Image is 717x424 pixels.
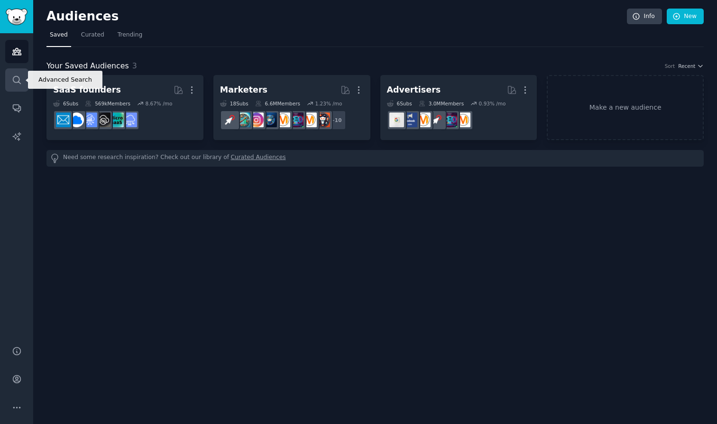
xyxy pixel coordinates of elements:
img: SEO [442,113,457,127]
div: 3.0M Members [419,100,464,107]
a: SaaS founders6Subs569kMembers8.67% /moSaaSmicrosaasNoCodeSaaSSaaSSalesB2BSaaSSaaS_Email_Marketing [46,75,203,140]
span: Trending [118,31,142,39]
h2: Audiences [46,9,627,24]
div: 6.6M Members [255,100,300,107]
div: SaaS founders [53,84,121,96]
span: Your Saved Audiences [46,60,129,72]
a: Marketers18Subs6.6MMembers1.23% /mo+10socialmediamarketingSEODigitalMarketingdigital_marketingIns... [213,75,370,140]
div: 0.93 % /mo [479,100,506,107]
img: googleads [389,113,404,127]
img: GummySearch logo [6,9,28,25]
img: marketing [456,113,470,127]
img: socialmedia [315,113,330,127]
img: digital_marketing [262,113,277,127]
a: New [667,9,704,25]
a: Advertisers6Subs3.0MMembers0.93% /momarketingSEOPPCadvertisingFacebookAdsgoogleads [380,75,537,140]
div: Marketers [220,84,267,96]
span: 3 [132,61,137,70]
div: + 10 [326,110,346,130]
a: Curated Audiences [231,153,286,163]
a: Curated [78,28,108,47]
div: Advertisers [387,84,441,96]
span: Curated [81,31,104,39]
img: SaaS [122,113,137,127]
img: NoCodeSaaS [96,113,110,127]
div: 6 Sub s [53,100,78,107]
div: 18 Sub s [220,100,248,107]
img: SEO [289,113,303,127]
div: 569k Members [85,100,130,107]
a: Make a new audience [547,75,704,140]
div: Sort [665,63,675,69]
div: Need some research inspiration? Check out our library of [46,150,704,167]
img: advertising [416,113,431,127]
img: PPC [222,113,237,127]
img: marketing [302,113,317,127]
img: microsaas [109,113,124,127]
div: 6 Sub s [387,100,412,107]
div: 8.67 % /mo [145,100,172,107]
a: Saved [46,28,71,47]
div: 1.23 % /mo [315,100,342,107]
a: Info [627,9,662,25]
img: DigitalMarketing [276,113,290,127]
span: Recent [678,63,695,69]
button: Recent [678,63,704,69]
img: InstagramMarketing [249,113,264,127]
img: B2BSaaS [69,113,84,127]
span: Saved [50,31,68,39]
img: FacebookAds [403,113,417,127]
img: Affiliatemarketing [236,113,250,127]
img: PPC [429,113,444,127]
a: Trending [114,28,146,47]
img: SaaSSales [83,113,97,127]
img: SaaS_Email_Marketing [56,113,71,127]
